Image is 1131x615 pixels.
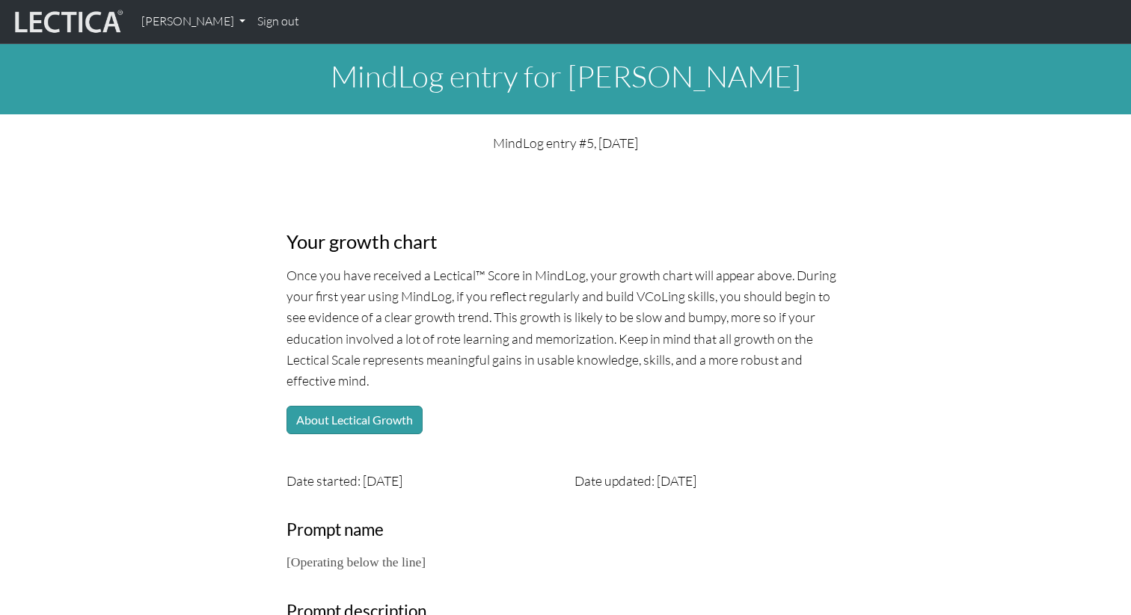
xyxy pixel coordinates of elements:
[286,520,845,540] h3: Prompt name
[286,470,361,491] label: Date started:
[363,472,402,489] span: [DATE]
[11,7,123,36] img: lecticalive
[135,6,251,37] a: [PERSON_NAME]
[286,132,845,153] p: MindLog entry #5, [DATE]
[286,551,845,572] p: [Operating below the line]
[565,470,853,491] div: Date updated: [DATE]
[286,406,423,434] button: About Lectical Growth
[286,265,845,391] p: Once you have received a Lectical™ Score in MindLog, your growth chart will appear above. During ...
[286,230,845,253] h3: Your growth chart
[251,6,305,37] a: Sign out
